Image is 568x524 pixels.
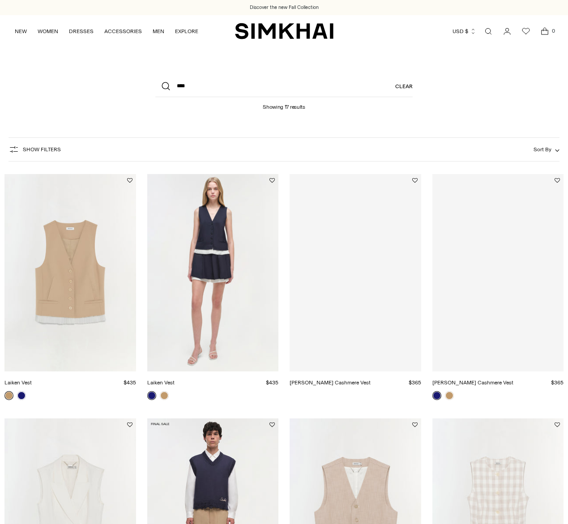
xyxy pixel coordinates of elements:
h1: Showing 17 results [263,97,305,110]
span: 0 [549,27,557,35]
a: WOMEN [38,21,58,41]
a: MEN [153,21,164,41]
span: $435 [266,379,278,386]
a: Laiken Vest [147,379,175,386]
button: Add to Wishlist [555,422,560,427]
span: $435 [124,379,136,386]
a: Clear [395,76,413,97]
a: DRESSES [69,21,94,41]
button: Add to Wishlist [269,422,275,427]
a: Open cart modal [536,22,554,40]
span: Show Filters [23,146,61,153]
a: SIMKHAI [235,22,333,40]
button: Add to Wishlist [412,178,418,183]
a: EXPLORE [175,21,198,41]
a: [PERSON_NAME] Cashmere Vest [432,379,513,386]
a: NEW [15,21,27,41]
a: ACCESSORIES [104,21,142,41]
button: Add to Wishlist [555,178,560,183]
a: [PERSON_NAME] Cashmere Vest [290,379,371,386]
a: Laiken Vest [4,379,32,386]
button: Search [155,76,177,97]
span: $365 [551,379,564,386]
button: Add to Wishlist [127,178,132,183]
button: Show Filters [9,142,61,157]
a: Rozzi Cashmere Vest [432,174,564,371]
button: USD $ [453,21,476,41]
a: Go to the account page [498,22,516,40]
span: Sort By [534,146,551,153]
a: Hanson Cashmere Vest [290,174,421,371]
button: Add to Wishlist [412,422,418,427]
a: Laiken Vest [147,174,279,371]
button: Add to Wishlist [127,422,132,427]
a: Wishlist [517,22,535,40]
button: Sort By [534,145,559,154]
span: $365 [409,379,421,386]
a: Discover the new Fall Collection [250,4,319,11]
a: Open search modal [479,22,497,40]
a: Laiken Vest [4,174,136,371]
button: Add to Wishlist [269,178,275,183]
